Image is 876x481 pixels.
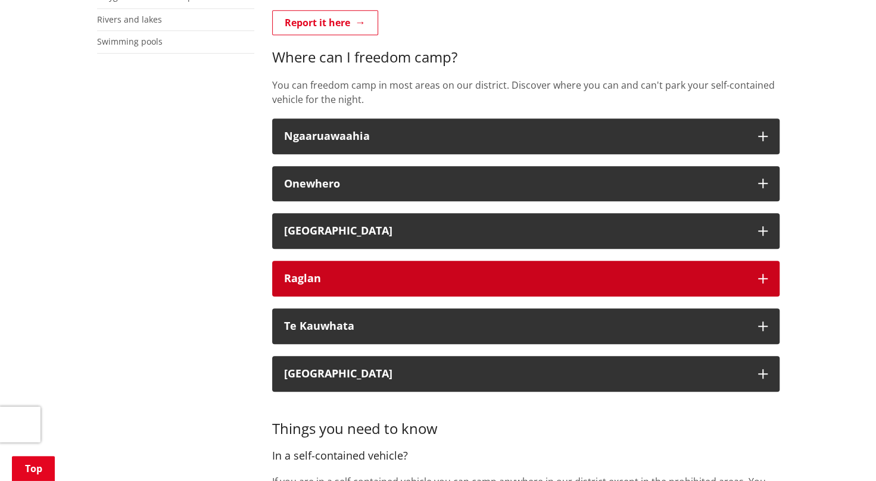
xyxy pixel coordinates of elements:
[284,320,746,332] div: Te Kauwhata
[272,404,780,438] h3: Things you need to know
[284,225,746,237] div: [GEOGRAPHIC_DATA]
[272,308,780,344] button: Te Kauwhata
[821,431,864,474] iframe: Messenger Launcher
[272,118,780,154] button: Ngaaruawaahia
[272,356,780,392] button: [GEOGRAPHIC_DATA]
[272,166,780,202] button: Onewhero
[284,368,746,380] div: [GEOGRAPHIC_DATA]
[97,14,162,25] a: Rivers and lakes
[97,36,163,47] a: Swimming pools
[272,261,780,296] button: Raglan
[272,213,780,249] button: [GEOGRAPHIC_DATA]
[272,49,780,66] h3: Where can I freedom camp?
[284,273,746,285] div: Raglan
[272,449,780,463] h4: In a self-contained vehicle?
[284,178,746,190] div: Onewhero
[12,456,55,481] a: Top
[284,130,746,142] div: Ngaaruawaahia
[272,10,378,35] a: Report it here
[272,78,780,107] p: You can freedom camp in most areas on our district. Discover where you can and can't park your se...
